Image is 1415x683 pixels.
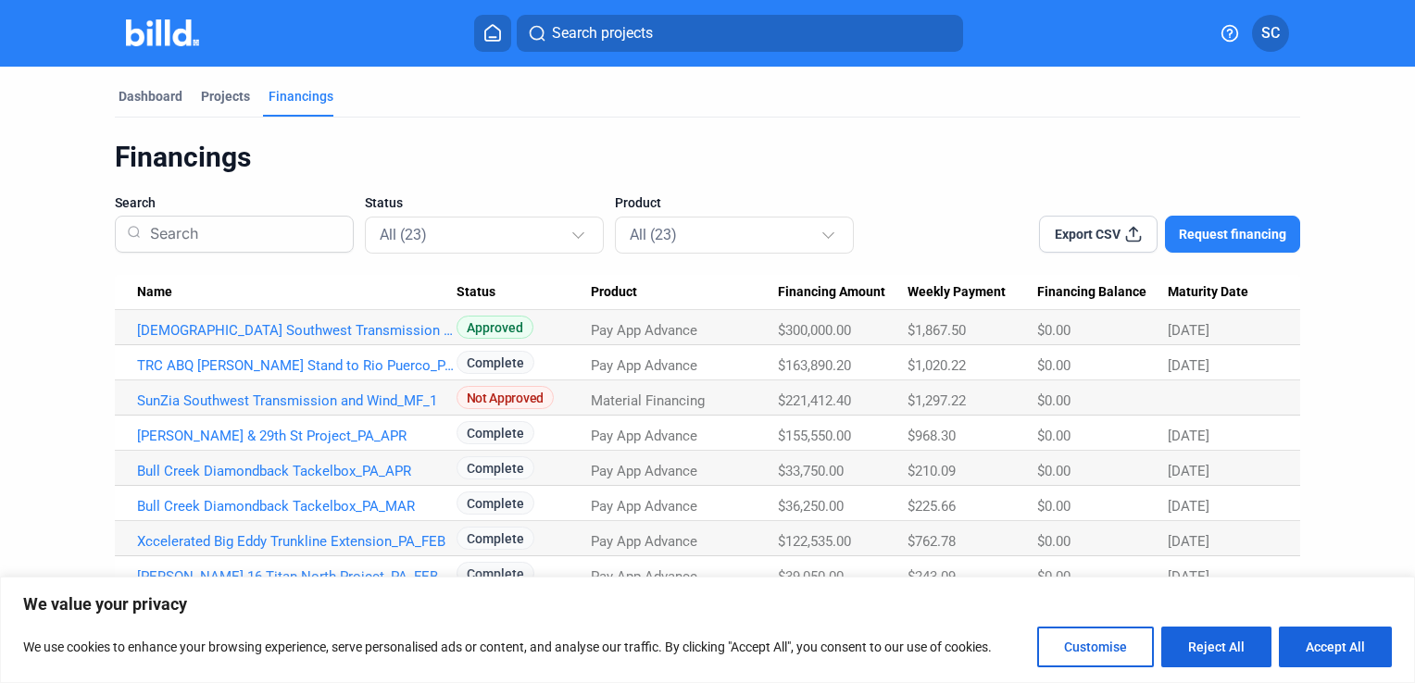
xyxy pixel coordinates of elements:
[591,357,697,374] span: Pay App Advance
[552,22,653,44] span: Search projects
[1261,22,1280,44] span: SC
[778,322,851,339] span: $300,000.00
[1037,568,1071,585] span: $0.00
[591,428,697,444] span: Pay App Advance
[778,284,908,301] div: Financing Amount
[778,428,851,444] span: $155,550.00
[1037,357,1071,374] span: $0.00
[137,284,457,301] div: Name
[457,527,534,550] span: Complete
[908,533,956,550] span: $762.78
[908,428,956,444] span: $968.30
[778,284,885,301] span: Financing Amount
[908,568,956,585] span: $243.09
[137,322,457,339] a: [DEMOGRAPHIC_DATA] Southwest Transmission and Wind_PA_JUN
[457,456,534,479] span: Complete
[591,568,697,585] span: Pay App Advance
[1279,627,1392,667] button: Accept All
[1168,357,1209,374] span: [DATE]
[137,357,457,374] a: TRC ABQ [PERSON_NAME] Stand to Rio Puerco_PA_JUN
[137,428,457,444] a: [PERSON_NAME] & 29th St Project_PA_APR
[137,498,457,515] a: Bull Creek Diamondback Tackelbox_PA_MAR
[1168,568,1209,585] span: [DATE]
[1168,284,1278,301] div: Maturity Date
[908,284,1006,301] span: Weekly Payment
[1037,428,1071,444] span: $0.00
[615,193,661,212] span: Product
[365,193,403,212] span: Status
[908,357,966,374] span: $1,020.22
[201,87,250,106] div: Projects
[591,498,697,515] span: Pay App Advance
[778,568,844,585] span: $39,050.00
[778,498,844,515] span: $36,250.00
[137,463,457,479] a: Bull Creek Diamondback Tackelbox_PA_APR
[1168,498,1209,515] span: [DATE]
[457,284,495,301] span: Status
[115,140,1300,175] div: Financings
[1037,284,1168,301] div: Financing Balance
[778,357,851,374] span: $163,890.20
[269,87,333,106] div: Financings
[591,284,777,301] div: Product
[778,392,851,409] span: $221,412.40
[908,322,966,339] span: $1,867.50
[457,562,534,585] span: Complete
[23,593,1392,615] p: We value your privacy
[457,316,533,339] span: Approved
[591,463,697,479] span: Pay App Advance
[1252,15,1289,52] button: SC
[143,210,342,258] input: Search
[908,284,1037,301] div: Weekly Payment
[1037,322,1071,339] span: $0.00
[1168,322,1209,339] span: [DATE]
[1037,284,1146,301] span: Financing Balance
[380,226,427,243] mat-select-trigger: All (23)
[1165,216,1300,253] button: Request financing
[591,284,637,301] span: Product
[630,226,677,243] mat-select-trigger: All (23)
[517,15,963,52] button: Search projects
[23,636,992,658] p: We use cookies to enhance your browsing experience, serve personalised ads or content, and analys...
[591,533,697,550] span: Pay App Advance
[137,568,457,585] a: [PERSON_NAME] 16 Titan North Project_PA_FEB
[457,421,534,444] span: Complete
[1055,225,1121,243] span: Export CSV
[778,533,851,550] span: $122,535.00
[591,322,697,339] span: Pay App Advance
[137,284,172,301] span: Name
[908,498,956,515] span: $225.66
[457,284,592,301] div: Status
[457,386,554,409] span: Not Approved
[457,491,534,515] span: Complete
[126,19,199,46] img: Billd Company Logo
[1037,498,1071,515] span: $0.00
[457,351,534,374] span: Complete
[778,463,844,479] span: $33,750.00
[137,533,457,550] a: Xccelerated Big Eddy Trunkline Extension_PA_FEB
[1168,533,1209,550] span: [DATE]
[137,392,457,409] a: SunZia Southwest Transmission and Wind_MF_1
[1037,627,1154,667] button: Customise
[1168,284,1248,301] span: Maturity Date
[1037,392,1071,409] span: $0.00
[1037,463,1071,479] span: $0.00
[1168,463,1209,479] span: [DATE]
[1161,627,1271,667] button: Reject All
[908,463,956,479] span: $210.09
[591,392,705,409] span: Material Financing
[1179,225,1286,243] span: Request financing
[1039,216,1158,253] button: Export CSV
[1037,533,1071,550] span: $0.00
[119,87,182,106] div: Dashboard
[1168,428,1209,444] span: [DATE]
[115,193,156,212] span: Search
[908,392,966,409] span: $1,297.22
